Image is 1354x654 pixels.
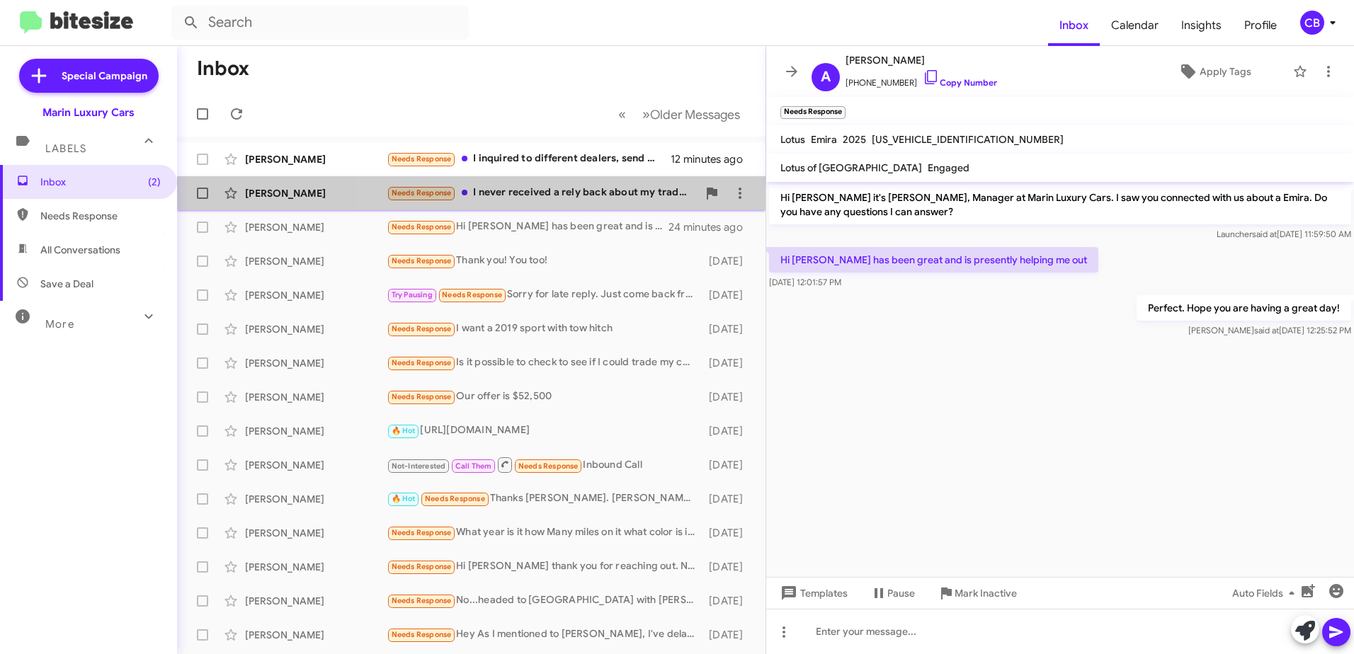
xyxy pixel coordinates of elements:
[245,526,387,540] div: [PERSON_NAME]
[1100,5,1170,46] a: Calendar
[392,426,416,435] span: 🔥 Hot
[610,100,635,129] button: Previous
[618,105,626,123] span: «
[702,424,754,438] div: [DATE]
[387,524,702,541] div: What year is it how Many miles on it what color is it?
[40,277,93,291] span: Save a Deal
[702,628,754,642] div: [DATE]
[425,494,485,503] span: Needs Response
[1137,295,1351,321] p: Perfect. Hope you are having a great day!
[171,6,469,40] input: Search
[669,220,754,234] div: 24 minutes ago
[392,256,452,265] span: Needs Response
[245,254,387,268] div: [PERSON_NAME]
[778,580,848,606] span: Templates
[1233,5,1288,46] a: Profile
[634,100,749,129] button: Next
[859,580,926,606] button: Pause
[392,358,452,367] span: Needs Response
[926,580,1028,606] button: Mark Inactive
[702,458,754,472] div: [DATE]
[245,628,387,642] div: [PERSON_NAME]
[392,154,452,163] span: Needs Response
[843,133,866,146] span: 2025
[245,390,387,404] div: [PERSON_NAME]
[392,562,452,571] span: Needs Response
[671,152,754,166] div: 12 minutes ago
[197,57,249,80] h1: Inbox
[392,630,452,639] span: Needs Response
[392,324,452,333] span: Needs Response
[392,290,433,299] span: Try Pausing
[702,594,754,608] div: [DATE]
[387,490,702,507] div: Thanks [PERSON_NAME]. [PERSON_NAME] has been very helpful. Love that Octa. Thinking through it [D...
[387,219,669,235] div: Hi [PERSON_NAME] has been great and is presently helping me out
[40,243,120,257] span: All Conversations
[769,247,1098,272] p: Hi [PERSON_NAME] has been great and is presently helping me out
[1048,5,1100,46] a: Inbox
[245,424,387,438] div: [PERSON_NAME]
[702,390,754,404] div: [DATE]
[766,580,859,606] button: Templates
[245,288,387,302] div: [PERSON_NAME]
[1170,5,1233,46] a: Insights
[45,318,74,331] span: More
[1252,229,1277,239] span: said at
[387,355,702,371] div: Is it possible to check to see if I could trade my car in? I would rather see if it's possible be...
[392,528,452,537] span: Needs Response
[392,494,416,503] span: 🔥 Hot
[1300,11,1324,35] div: CB
[442,290,502,299] span: Needs Response
[245,186,387,200] div: [PERSON_NAME]
[702,254,754,268] div: [DATE]
[923,77,997,88] a: Copy Number
[387,321,702,337] div: I want a 2019 sport with tow hitch
[387,287,702,303] div: Sorry for late reply. Just come back from oversea. I am still considering, will let you know as s...
[887,580,915,606] span: Pause
[387,423,702,439] div: [URL][DOMAIN_NAME]
[1232,580,1300,606] span: Auto Fields
[19,59,159,93] a: Special Campaign
[387,185,698,201] div: I never received a rely back about my trade in. So, I just bought one from somewhere else
[846,52,997,69] span: [PERSON_NAME]
[387,626,702,643] div: Hey As I mentioned to [PERSON_NAME], I've delayed making a new car purchase right new, since I ha...
[610,100,749,129] nav: Page navigation example
[928,161,969,174] span: Engaged
[387,151,671,167] div: I inquired to different dealers, send me a picture..
[1254,325,1279,335] span: said at
[392,596,452,605] span: Needs Response
[392,188,452,197] span: Needs Response
[40,209,161,223] span: Needs Response
[45,142,86,155] span: Labels
[245,560,387,574] div: [PERSON_NAME]
[40,175,161,189] span: Inbox
[811,133,837,146] span: Emira
[245,322,387,336] div: [PERSON_NAME]
[1142,59,1286,84] button: Apply Tags
[821,66,831,88] span: A
[245,152,387,166] div: [PERSON_NAME]
[387,389,702,405] div: Our offer is $52,500
[702,322,754,336] div: [DATE]
[872,133,1064,146] span: [US_VEHICLE_IDENTIFICATION_NUMBER]
[455,461,492,471] span: Call Them
[702,526,754,540] div: [DATE]
[518,461,579,471] span: Needs Response
[62,69,147,83] span: Special Campaign
[1188,325,1351,335] span: [PERSON_NAME] [DATE] 12:25:52 PM
[245,220,387,234] div: [PERSON_NAME]
[769,277,841,287] span: [DATE] 12:01:57 PM
[387,253,702,269] div: Thank you! You too!
[245,594,387,608] div: [PERSON_NAME]
[1217,229,1351,239] span: Launcher [DATE] 11:59:50 AM
[780,161,922,174] span: Lotus of [GEOGRAPHIC_DATA]
[780,133,805,146] span: Lotus
[642,105,650,123] span: »
[148,175,161,189] span: (2)
[846,69,997,90] span: [PHONE_NUMBER]
[702,560,754,574] div: [DATE]
[387,456,702,474] div: Inbound Call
